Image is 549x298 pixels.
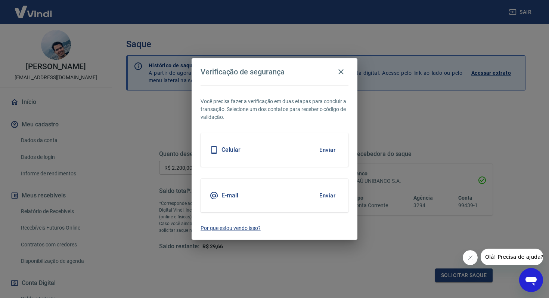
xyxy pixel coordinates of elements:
iframe: Botão para abrir a janela de mensagens [519,268,543,292]
a: Por que estou vendo isso? [201,224,348,232]
span: Olá! Precisa de ajuda? [4,5,63,11]
h5: E-mail [221,192,238,199]
iframe: Mensagem da empresa [481,249,543,265]
button: Enviar [315,188,339,203]
h4: Verificação de segurança [201,67,285,76]
p: Você precisa fazer a verificação em duas etapas para concluir a transação. Selecione um dos conta... [201,98,348,121]
h5: Celular [221,146,241,154]
iframe: Fechar mensagem [463,250,478,265]
button: Enviar [315,142,339,158]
